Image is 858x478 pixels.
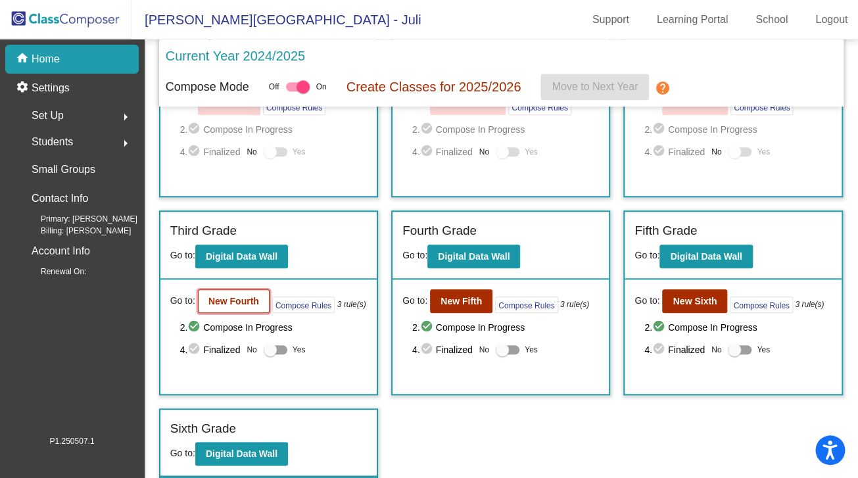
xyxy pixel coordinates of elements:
[20,266,86,277] span: Renewal On:
[795,299,824,310] i: 3 rule(s)
[711,146,721,158] span: No
[32,80,70,96] p: Settings
[652,122,668,137] mat-icon: check_circle
[662,289,727,313] button: New Sixth
[337,299,366,310] i: 3 rule(s)
[16,80,32,96] mat-icon: settings
[634,222,697,241] label: Fifth Grade
[180,122,367,137] span: 2. Compose In Progress
[644,320,831,335] span: 2. Compose In Progress
[402,250,427,260] span: Go to:
[187,144,203,160] mat-icon: check_circle
[479,146,489,158] span: No
[170,447,195,458] span: Go to:
[187,342,203,358] mat-icon: check_circle
[673,296,717,306] b: New Sixth
[170,294,195,308] span: Go to:
[508,99,571,115] button: Compose Rules
[560,299,589,310] i: 3 rule(s)
[644,342,705,358] span: 4. Finalized
[412,320,599,335] span: 2. Compose In Progress
[757,342,770,358] span: Yes
[180,342,241,358] span: 4. Finalized
[20,213,137,225] span: Primary: [PERSON_NAME]
[730,297,792,313] button: Compose Rules
[170,419,236,439] label: Sixth Grade
[652,342,668,358] mat-icon: check_circle
[206,448,277,459] b: Digital Data Wall
[420,320,436,335] mat-icon: check_circle
[412,144,473,160] span: 4. Finalized
[805,9,858,30] a: Logout
[430,289,492,313] button: New Fifth
[187,122,203,137] mat-icon: check_circle
[247,344,256,356] span: No
[420,144,436,160] mat-icon: check_circle
[293,342,306,358] span: Yes
[32,160,95,179] p: Small Groups
[16,51,32,67] mat-icon: home
[420,342,436,358] mat-icon: check_circle
[272,297,335,313] button: Compose Rules
[316,81,327,93] span: On
[495,297,558,313] button: Compose Rules
[198,289,270,313] button: New Fourth
[438,251,510,262] b: Digital Data Wall
[634,294,659,308] span: Go to:
[180,144,241,160] span: 4. Finalized
[652,320,668,335] mat-icon: check_circle
[118,135,133,151] mat-icon: arrow_right
[441,296,482,306] b: New Fifth
[263,99,325,115] button: Compose Rules
[552,81,638,92] span: Move to Next Year
[644,144,705,160] span: 4. Finalized
[420,122,436,137] mat-icon: check_circle
[525,144,538,160] span: Yes
[412,122,599,137] span: 2. Compose In Progress
[166,78,249,96] p: Compose Mode
[195,245,288,268] button: Digital Data Wall
[166,46,305,66] p: Current Year 2024/2025
[187,320,203,335] mat-icon: check_circle
[32,133,73,151] span: Students
[32,242,90,260] p: Account Info
[269,81,279,93] span: Off
[131,9,421,30] span: [PERSON_NAME][GEOGRAPHIC_DATA] - Juli
[180,320,367,335] span: 2. Compose In Progress
[170,250,195,260] span: Go to:
[118,109,133,125] mat-icon: arrow_right
[32,51,60,67] p: Home
[208,296,259,306] b: New Fourth
[412,342,473,358] span: 4. Finalized
[670,251,742,262] b: Digital Data Wall
[745,9,798,30] a: School
[634,250,659,260] span: Go to:
[346,77,521,97] p: Create Classes for 2025/2026
[540,74,649,100] button: Move to Next Year
[32,189,88,208] p: Contact Info
[644,122,831,137] span: 2. Compose In Progress
[479,344,489,356] span: No
[659,245,752,268] button: Digital Data Wall
[730,99,793,115] button: Compose Rules
[402,222,477,241] label: Fourth Grade
[711,344,721,356] span: No
[195,442,288,466] button: Digital Data Wall
[525,342,538,358] span: Yes
[20,225,131,237] span: Billing: [PERSON_NAME]
[32,107,64,125] span: Set Up
[646,9,739,30] a: Learning Portal
[652,144,668,160] mat-icon: check_circle
[170,222,237,241] label: Third Grade
[206,251,277,262] b: Digital Data Wall
[293,144,306,160] span: Yes
[247,146,256,158] span: No
[427,245,520,268] button: Digital Data Wall
[582,9,640,30] a: Support
[654,80,670,96] mat-icon: help
[402,294,427,308] span: Go to:
[757,144,770,160] span: Yes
